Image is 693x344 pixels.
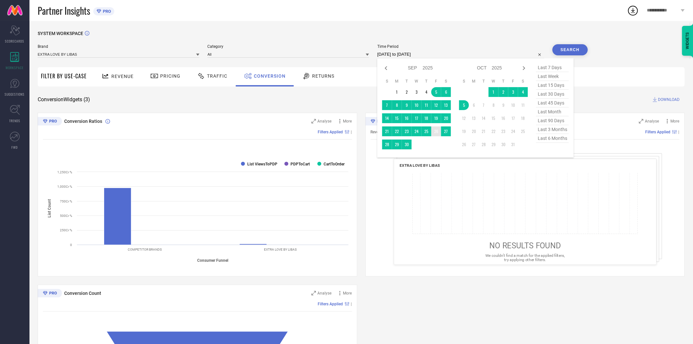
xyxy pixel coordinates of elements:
td: Mon Sep 08 2025 [392,100,402,110]
td: Thu Oct 16 2025 [498,113,508,123]
td: Fri Sep 19 2025 [431,113,441,123]
span: SUGGESTIONS [5,92,25,97]
th: Tuesday [402,79,412,84]
span: last month [536,107,569,116]
text: 0 [70,243,72,247]
text: EXTRA LOVE BY LIBAS [264,248,297,251]
td: Wed Oct 01 2025 [489,87,498,97]
td: Mon Sep 29 2025 [392,140,402,149]
td: Wed Oct 08 2025 [489,100,498,110]
span: We couldn’t find a match for the applied filters, try applying other filters. [485,253,565,262]
span: last 6 months [536,134,569,143]
td: Mon Oct 06 2025 [469,100,479,110]
span: WORKSPACE [6,65,24,70]
span: More [343,119,352,124]
span: Partner Insights [38,4,90,17]
td: Wed Oct 22 2025 [489,126,498,136]
td: Fri Oct 03 2025 [508,87,518,97]
text: 750Cr % [60,200,72,203]
td: Fri Sep 12 2025 [431,100,441,110]
td: Sun Sep 14 2025 [382,113,392,123]
th: Monday [469,79,479,84]
td: Tue Sep 09 2025 [402,100,412,110]
th: Wednesday [489,79,498,84]
span: Returns [312,73,334,79]
td: Wed Sep 03 2025 [412,87,421,97]
td: Sat Oct 18 2025 [518,113,528,123]
td: Wed Oct 15 2025 [489,113,498,123]
td: Tue Oct 28 2025 [479,140,489,149]
span: | [351,130,352,134]
th: Saturday [518,79,528,84]
span: More [671,119,680,124]
span: Analyse [318,291,332,296]
span: | [679,130,680,134]
td: Sat Sep 13 2025 [441,100,451,110]
td: Sun Oct 19 2025 [459,126,469,136]
span: Revenue (% share) [371,130,403,134]
span: SCORECARDS [5,39,25,44]
td: Tue Sep 16 2025 [402,113,412,123]
span: FWD [12,145,18,150]
td: Thu Oct 30 2025 [498,140,508,149]
td: Tue Sep 02 2025 [402,87,412,97]
td: Sun Sep 21 2025 [382,126,392,136]
td: Tue Sep 30 2025 [402,140,412,149]
td: Tue Oct 14 2025 [479,113,489,123]
span: Filters Applied [318,130,343,134]
td: Mon Sep 01 2025 [392,87,402,97]
td: Sun Oct 12 2025 [459,113,469,123]
th: Monday [392,79,402,84]
div: Open download list [627,5,639,16]
span: Pricing [160,73,180,79]
span: Conversion Count [64,291,101,296]
td: Thu Oct 02 2025 [498,87,508,97]
span: Conversion Ratios [64,119,102,124]
span: Analyse [645,119,659,124]
td: Mon Sep 22 2025 [392,126,402,136]
td: Sun Sep 28 2025 [382,140,392,149]
td: Tue Oct 07 2025 [479,100,489,110]
td: Sun Oct 05 2025 [459,100,469,110]
td: Thu Sep 04 2025 [421,87,431,97]
td: Wed Sep 24 2025 [412,126,421,136]
td: Thu Sep 11 2025 [421,100,431,110]
td: Mon Oct 13 2025 [469,113,479,123]
svg: Zoom [311,119,316,124]
td: Sat Oct 11 2025 [518,100,528,110]
span: Brand [38,44,199,49]
td: Sat Oct 25 2025 [518,126,528,136]
span: PRO [101,9,111,14]
td: Fri Oct 24 2025 [508,126,518,136]
td: Mon Sep 15 2025 [392,113,402,123]
th: Sunday [382,79,392,84]
span: last week [536,72,569,81]
span: Traffic [207,73,227,79]
svg: Zoom [311,291,316,296]
td: Sun Oct 26 2025 [459,140,469,149]
td: Sat Oct 04 2025 [518,87,528,97]
span: Revenue [111,74,134,79]
button: Search [553,44,588,55]
th: Friday [431,79,441,84]
td: Sat Sep 06 2025 [441,87,451,97]
span: SYSTEM WORKSPACE [38,31,83,36]
th: Sunday [459,79,469,84]
td: Mon Oct 20 2025 [469,126,479,136]
td: Wed Sep 10 2025 [412,100,421,110]
th: Tuesday [479,79,489,84]
tspan: Consumer Funnel [197,258,228,263]
td: Fri Sep 26 2025 [431,126,441,136]
text: 500Cr % [60,214,72,218]
td: Fri Oct 17 2025 [508,113,518,123]
td: Fri Oct 10 2025 [508,100,518,110]
td: Thu Sep 18 2025 [421,113,431,123]
span: last 7 days [536,63,569,72]
td: Tue Sep 23 2025 [402,126,412,136]
span: last 15 days [536,81,569,90]
div: Next month [520,64,528,72]
span: last 3 months [536,125,569,134]
span: Conversion [254,73,286,79]
input: Select time period [377,50,544,58]
th: Thursday [498,79,508,84]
